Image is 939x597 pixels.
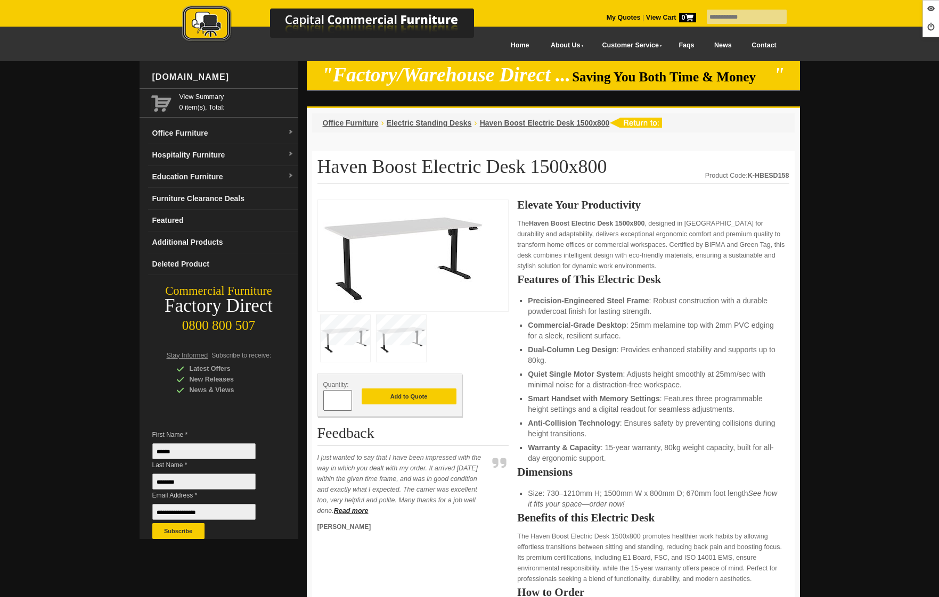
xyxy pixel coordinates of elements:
a: Featured [148,210,298,231]
a: Haven Boost Electric Desk 1500x800 [480,119,610,127]
input: First Name * [152,443,256,459]
h2: Elevate Your Productivity [517,200,789,210]
em: "Factory/Warehouse Direct ... [322,64,570,86]
div: Factory Direct [140,298,298,313]
strong: Haven Boost Electric Desk 1500x800 [529,220,645,227]
span: First Name * [152,429,272,440]
a: Furniture Clearance Deals [148,188,298,210]
strong: Smart Handset with Memory Settings [528,394,659,403]
a: My Quotes [607,14,641,21]
a: Read more [334,507,369,515]
strong: Warranty & Capacity [528,443,600,452]
span: Last Name * [152,460,272,470]
li: Size: 730–1210mm H; 1500mm W x 800mm D; 670mm foot length [528,488,778,509]
p: The Haven Boost Electric Desk 1500x800 promotes healthier work habits by allowing effortless tran... [517,531,789,584]
strong: K-HBESD158 [748,172,789,179]
em: " [773,64,785,86]
p: [PERSON_NAME] [317,521,488,532]
li: : Provides enhanced stability and supports up to 80kg. [528,344,778,366]
h1: Haven Boost Electric Desk 1500x800 [317,156,789,184]
img: dropdown [288,129,294,136]
h2: Features of This Electric Desk [517,274,789,285]
div: Latest Offers [176,363,277,374]
a: Education Furnituredropdown [148,166,298,188]
span: Subscribe to receive: [211,352,271,359]
p: The , designed in [GEOGRAPHIC_DATA] for durability and adaptability, delivers exceptional ergonom... [517,218,789,271]
li: : Features three programmable height settings and a digital readout for seamless adjustments. [528,393,778,414]
strong: Anti-Collision Technology [528,419,619,427]
h2: Feedback [317,425,509,446]
a: Contact [741,34,786,57]
span: 0 [679,13,696,22]
img: Capital Commercial Furniture Logo [153,5,526,44]
div: 0800 800 507 [140,313,298,333]
a: Hospitality Furnituredropdown [148,144,298,166]
li: : Robust construction with a durable powdercoat finish for lasting strength. [528,295,778,317]
a: Electric Standing Desks [387,119,472,127]
li: : Ensures safety by preventing collisions during height transitions. [528,418,778,439]
li: › [381,118,384,128]
span: Quantity: [323,381,349,388]
li: › [474,118,477,128]
img: Haven Boost 1500x800 Electric Desk with quiet motor, 80kg capacity for NZ professionals [323,205,483,303]
div: Commercial Furniture [140,284,298,298]
h2: Benefits of this Electric Desk [517,512,789,523]
span: 0 item(s), Total: [179,92,294,111]
img: dropdown [288,151,294,157]
li: : 15-year warranty, 80kg weight capacity, built for all-day ergonomic support. [528,442,778,463]
img: dropdown [288,173,294,179]
strong: View Cart [646,14,696,21]
a: Capital Commercial Furniture Logo [153,5,526,47]
h2: Dimensions [517,467,789,477]
li: : 25mm melamine top with 2mm PVC edging for a sleek, resilient surface. [528,320,778,341]
a: Faqs [669,34,705,57]
div: Product Code: [705,170,789,181]
span: Saving You Both Time & Money [572,70,772,84]
button: Subscribe [152,523,205,539]
strong: Quiet Single Motor System [528,370,623,378]
a: View Summary [179,92,294,102]
strong: Dual-Column Leg Design [528,345,616,354]
div: [DOMAIN_NAME] [148,61,298,93]
a: Customer Service [590,34,668,57]
a: Additional Products [148,231,298,253]
p: I just wanted to say that I have been impressed with the way in which you dealt with my order. It... [317,452,488,516]
a: About Us [539,34,590,57]
img: return to [609,118,662,128]
input: Email Address * [152,504,256,520]
input: Last Name * [152,474,256,490]
a: View Cart0 [644,14,696,21]
div: New Releases [176,374,277,385]
div: News & Views [176,385,277,395]
strong: Commercial-Grade Desktop [528,321,626,329]
a: Office Furnituredropdown [148,122,298,144]
span: Stay Informed [167,352,208,359]
a: Deleted Product [148,253,298,275]
a: News [704,34,741,57]
a: Office Furniture [323,119,379,127]
strong: Precision-Engineered Steel Frame [528,296,649,305]
button: Add to Quote [362,388,456,404]
li: : Adjusts height smoothly at 25mm/sec with minimal noise for a distraction-free workspace. [528,369,778,390]
span: Email Address * [152,490,272,501]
